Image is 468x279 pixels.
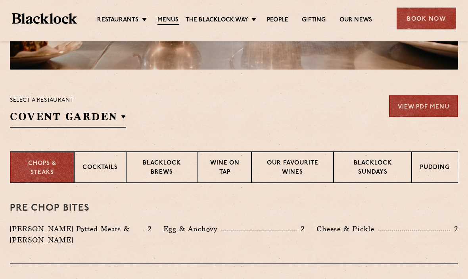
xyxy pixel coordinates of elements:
[420,163,450,173] p: Pudding
[134,159,190,178] p: Blacklock Brews
[163,223,221,234] p: Egg & Anchovy
[206,159,244,178] p: Wine on Tap
[10,110,126,128] h2: Covent Garden
[302,16,326,24] a: Gifting
[10,95,126,106] p: Select a restaurant
[397,8,456,29] div: Book Now
[10,203,458,213] h3: Pre Chop Bites
[186,16,248,24] a: The Blacklock Way
[97,16,138,24] a: Restaurants
[339,16,372,24] a: Our News
[144,224,152,234] p: 2
[342,159,403,178] p: Blacklock Sundays
[19,159,66,177] p: Chops & Steaks
[260,159,325,178] p: Our favourite wines
[316,223,378,234] p: Cheese & Pickle
[450,224,458,234] p: 2
[157,16,179,25] a: Menus
[297,224,305,234] p: 2
[82,163,118,173] p: Cocktails
[267,16,288,24] a: People
[389,95,458,117] a: View PDF Menu
[12,13,77,24] img: BL_Textured_Logo-footer-cropped.svg
[10,223,143,246] p: [PERSON_NAME] Potted Meats & [PERSON_NAME]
